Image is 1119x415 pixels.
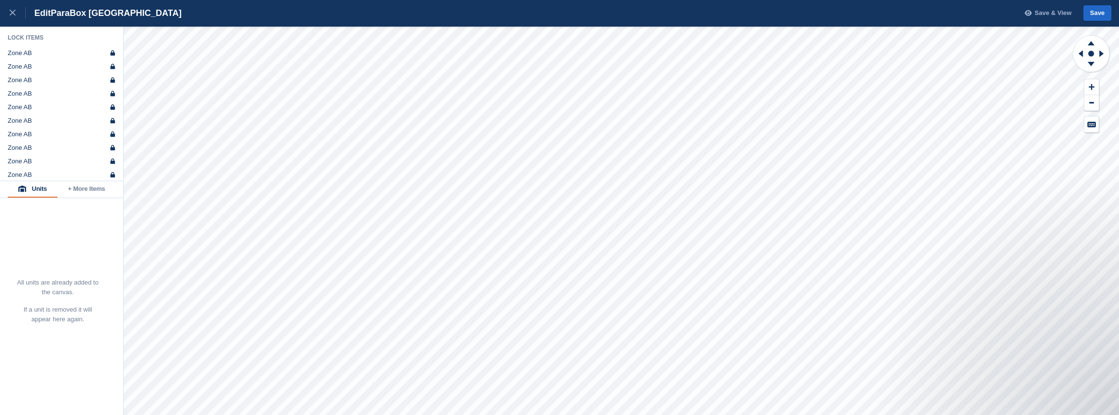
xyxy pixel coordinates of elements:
[1084,95,1099,111] button: Zoom Out
[8,157,32,165] div: Zone AB
[1034,8,1071,18] span: Save & View
[8,171,32,179] div: Zone AB
[16,278,99,297] p: All units are already added to the canvas.
[8,117,32,125] div: Zone AB
[1084,79,1099,95] button: Zoom In
[1084,116,1099,132] button: Keyboard Shortcuts
[8,49,32,57] div: Zone AB
[8,144,32,152] div: Zone AB
[8,181,58,198] button: Units
[26,7,181,19] div: Edit ParaBox [GEOGRAPHIC_DATA]
[1019,5,1072,21] button: Save & View
[8,63,32,71] div: Zone AB
[8,34,116,42] div: Lock Items
[58,181,116,198] button: + More Items
[8,90,32,98] div: Zone AB
[8,76,32,84] div: Zone AB
[1083,5,1111,21] button: Save
[8,103,32,111] div: Zone AB
[8,130,32,138] div: Zone AB
[16,305,99,324] p: If a unit is removed it will appear here again.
